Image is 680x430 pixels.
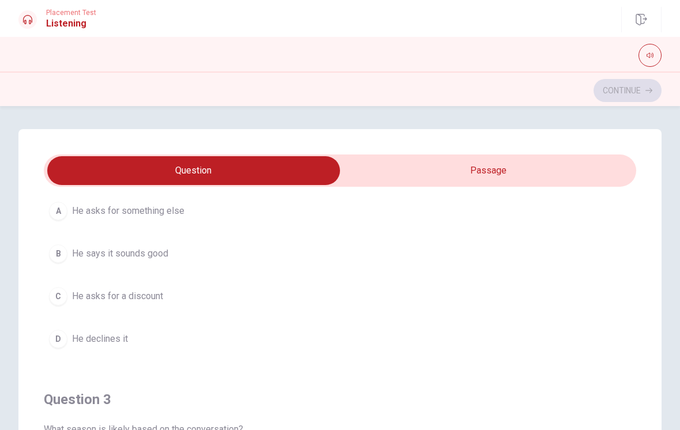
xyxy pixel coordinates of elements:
span: Placement Test [46,9,96,17]
button: DHe declines it [44,325,636,353]
h1: Listening [46,17,96,31]
div: B [49,244,67,263]
div: C [49,287,67,305]
span: He declines it [72,332,128,346]
span: He says it sounds good [72,247,168,261]
button: CHe asks for a discount [44,282,636,311]
span: He asks for a discount [72,289,163,303]
button: BHe says it sounds good [44,239,636,268]
span: He asks for something else [72,204,184,218]
div: A [49,202,67,220]
div: D [49,330,67,348]
h4: Question 3 [44,390,636,409]
button: AHe asks for something else [44,197,636,225]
